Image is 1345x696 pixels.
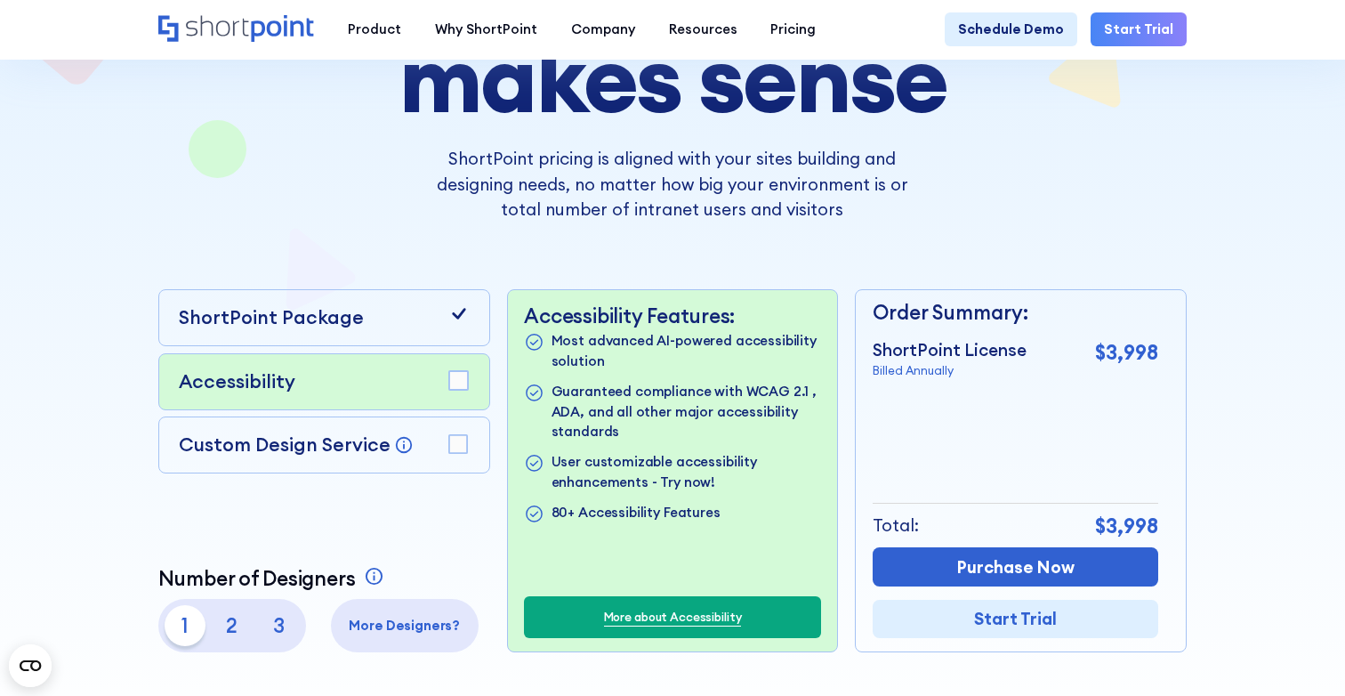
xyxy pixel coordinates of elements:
[420,146,924,222] p: ShortPoint pricing is aligned with your sites building and designing needs, no matter how big you...
[337,616,471,636] p: More Designers?
[348,20,401,40] div: Product
[652,12,754,46] a: Resources
[1091,12,1187,46] a: Start Trial
[1256,611,1345,696] iframe: Chat Widget
[158,15,315,44] a: Home
[212,605,252,645] p: 2
[435,20,537,40] div: Why ShortPoint
[945,12,1077,46] a: Schedule Demo
[873,337,1027,362] p: ShortPoint License
[873,362,1027,380] p: Billed Annually
[179,368,295,396] p: Accessibility
[552,382,821,442] p: Guaranteed compliance with WCAG 2.1 , ADA, and all other major accessibility standards
[873,297,1158,328] p: Order Summary:
[571,20,635,40] div: Company
[552,503,721,525] p: 80+ Accessibility Features
[1095,337,1158,368] p: $3,998
[873,513,919,538] p: Total:
[158,566,388,590] a: Number of Designers
[1095,511,1158,541] p: $3,998
[669,20,737,40] div: Resources
[873,547,1158,586] a: Purchase Now
[552,452,821,492] p: User customizable accessibility enhancements - Try now!
[9,644,52,687] button: Open CMP widget
[259,605,299,645] p: 3
[331,12,418,46] a: Product
[158,566,356,590] p: Number of Designers
[753,12,833,46] a: Pricing
[873,600,1158,638] a: Start Trial
[554,12,652,46] a: Company
[604,609,742,627] a: More about Accessibility
[1256,611,1345,696] div: Widżet czatu
[552,331,821,371] p: Most advanced AI-powered accessibility solution
[179,433,391,457] p: Custom Design Service
[179,303,364,332] p: ShortPoint Package
[165,605,205,645] p: 1
[524,303,820,328] p: Accessibility Features:
[418,12,554,46] a: Why ShortPoint
[770,20,816,40] div: Pricing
